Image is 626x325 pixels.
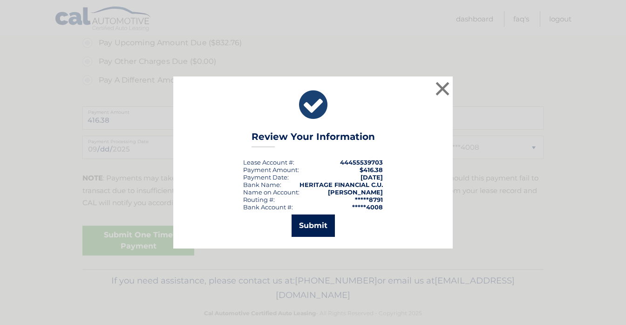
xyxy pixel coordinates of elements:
[243,166,299,173] div: Payment Amount:
[243,173,287,181] span: Payment Date
[299,181,383,188] strong: HERITAGE FINANCIAL C.U.
[433,79,452,98] button: ×
[252,131,375,147] h3: Review Your Information
[328,188,383,196] strong: [PERSON_NAME]
[361,173,383,181] span: [DATE]
[243,203,293,211] div: Bank Account #:
[360,166,383,173] span: $416.38
[243,159,294,166] div: Lease Account #:
[243,188,299,196] div: Name on Account:
[243,181,281,188] div: Bank Name:
[243,196,275,203] div: Routing #:
[340,159,383,166] strong: 44455539703
[292,214,335,237] button: Submit
[243,173,289,181] div: :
